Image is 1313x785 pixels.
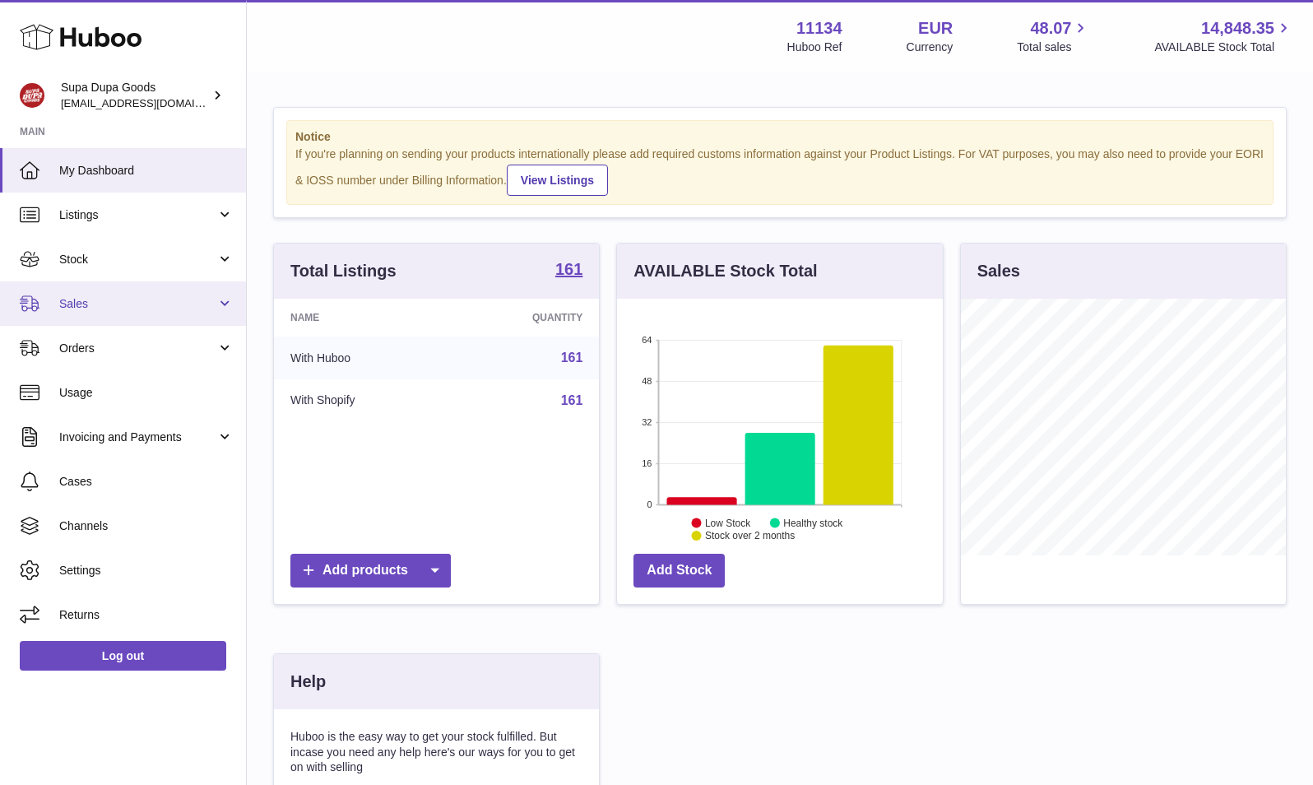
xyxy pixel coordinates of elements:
span: 48.07 [1030,17,1071,39]
a: View Listings [507,165,608,196]
span: My Dashboard [59,163,234,179]
td: With Shopify [274,379,449,422]
span: Total sales [1017,39,1090,55]
span: Invoicing and Payments [59,430,216,445]
p: Huboo is the easy way to get your stock fulfilled. But incase you need any help here's our ways f... [290,729,582,776]
h3: Total Listings [290,260,397,282]
div: Huboo Ref [787,39,842,55]
span: Stock [59,252,216,267]
span: Listings [59,207,216,223]
a: 161 [561,393,583,407]
text: 16 [643,458,652,468]
text: Low Stock [705,517,751,528]
th: Name [274,299,449,337]
span: 14,848.35 [1201,17,1274,39]
a: 14,848.35 AVAILABLE Stock Total [1154,17,1293,55]
span: Cases [59,474,234,490]
img: hello@slayalldayofficial.com [20,83,44,108]
strong: Notice [295,129,1264,145]
span: AVAILABLE Stock Total [1154,39,1293,55]
a: 48.07 Total sales [1017,17,1090,55]
text: 0 [647,499,652,509]
span: Channels [59,518,234,534]
th: Quantity [449,299,599,337]
span: Returns [59,607,234,623]
div: Supa Dupa Goods [61,80,209,111]
strong: 11134 [796,17,842,39]
div: Currency [907,39,953,55]
a: 161 [561,351,583,365]
h3: AVAILABLE Stock Total [633,260,817,282]
text: Stock over 2 months [705,530,795,541]
text: 32 [643,417,652,427]
span: Settings [59,563,234,578]
strong: EUR [918,17,953,39]
span: Sales [59,296,216,312]
a: Add Stock [633,554,725,588]
h3: Sales [977,260,1020,282]
a: 161 [555,261,582,281]
a: Log out [20,641,226,671]
span: [EMAIL_ADDRESS][DOMAIN_NAME] [61,96,242,109]
td: With Huboo [274,337,449,379]
strong: 161 [555,261,582,277]
h3: Help [290,671,326,693]
a: Add products [290,554,451,588]
text: 64 [643,335,652,345]
div: If you're planning on sending your products internationally please add required customs informati... [295,146,1264,196]
text: 48 [643,376,652,386]
span: Orders [59,341,216,356]
span: Usage [59,385,234,401]
text: Healthy stock [784,517,844,528]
